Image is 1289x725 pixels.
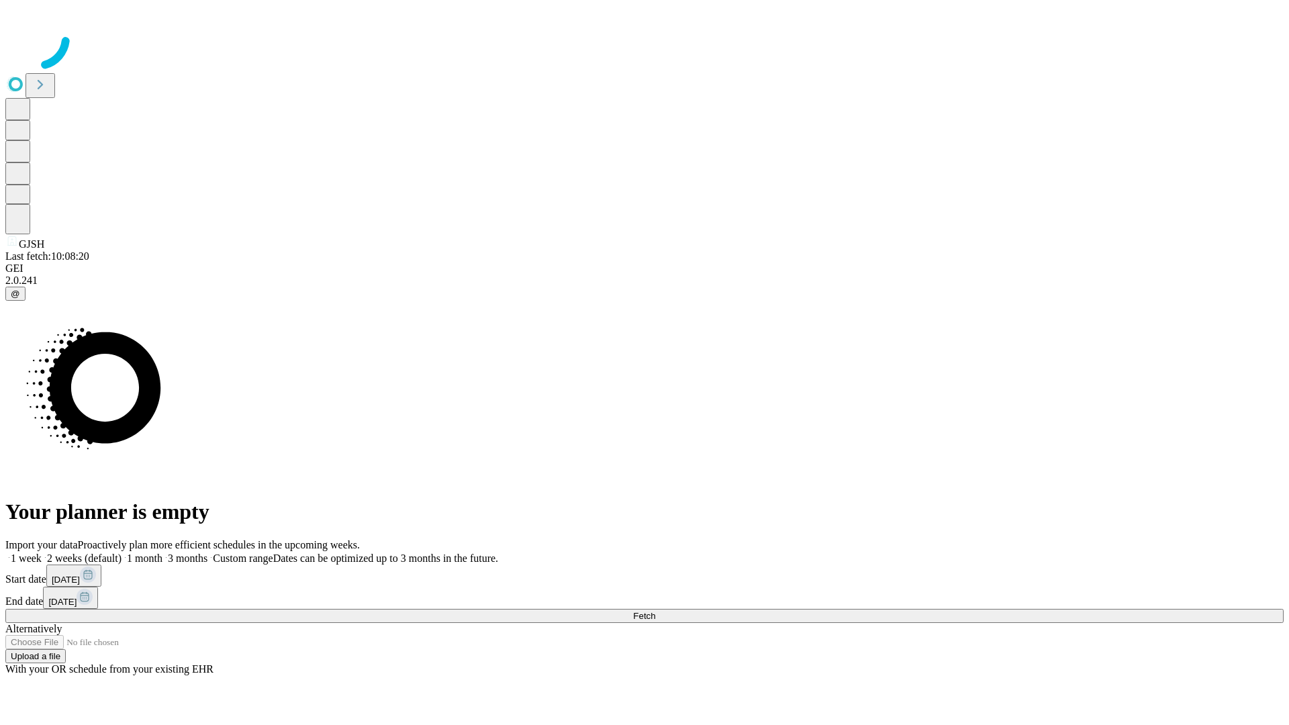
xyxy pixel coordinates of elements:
[5,623,62,634] span: Alternatively
[5,663,213,675] span: With your OR schedule from your existing EHR
[47,552,122,564] span: 2 weeks (default)
[5,539,78,550] span: Import your data
[168,552,207,564] span: 3 months
[5,275,1284,287] div: 2.0.241
[5,649,66,663] button: Upload a file
[5,250,89,262] span: Last fetch: 10:08:20
[43,587,98,609] button: [DATE]
[48,597,77,607] span: [DATE]
[273,552,498,564] span: Dates can be optimized up to 3 months in the future.
[5,287,26,301] button: @
[19,238,44,250] span: GJSH
[5,587,1284,609] div: End date
[5,565,1284,587] div: Start date
[5,499,1284,524] h1: Your planner is empty
[127,552,162,564] span: 1 month
[52,575,80,585] span: [DATE]
[633,611,655,621] span: Fetch
[5,262,1284,275] div: GEI
[11,289,20,299] span: @
[5,609,1284,623] button: Fetch
[213,552,273,564] span: Custom range
[11,552,42,564] span: 1 week
[46,565,101,587] button: [DATE]
[78,539,360,550] span: Proactively plan more efficient schedules in the upcoming weeks.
